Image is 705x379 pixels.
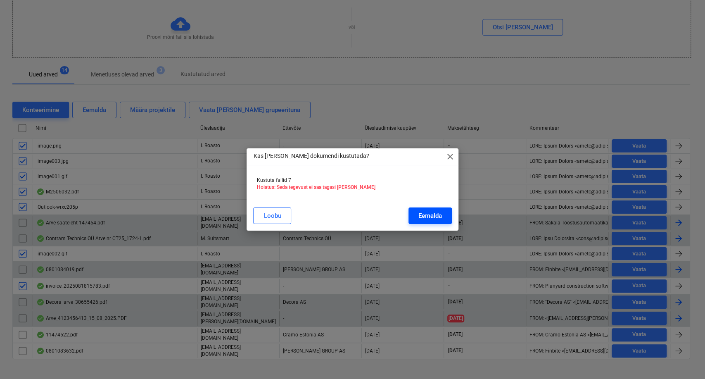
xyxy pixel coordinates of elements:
[445,152,455,162] span: close
[253,207,291,224] button: Loobu
[408,207,452,224] button: Eemalda
[256,184,448,191] p: Hoiatus: Seda tegevust ei saa tagasi [PERSON_NAME]
[418,210,442,221] div: Eemalda
[256,177,448,184] p: Kustuta failid 7
[253,152,369,160] p: Kas [PERSON_NAME] dokumendi kustutada?
[263,210,281,221] div: Loobu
